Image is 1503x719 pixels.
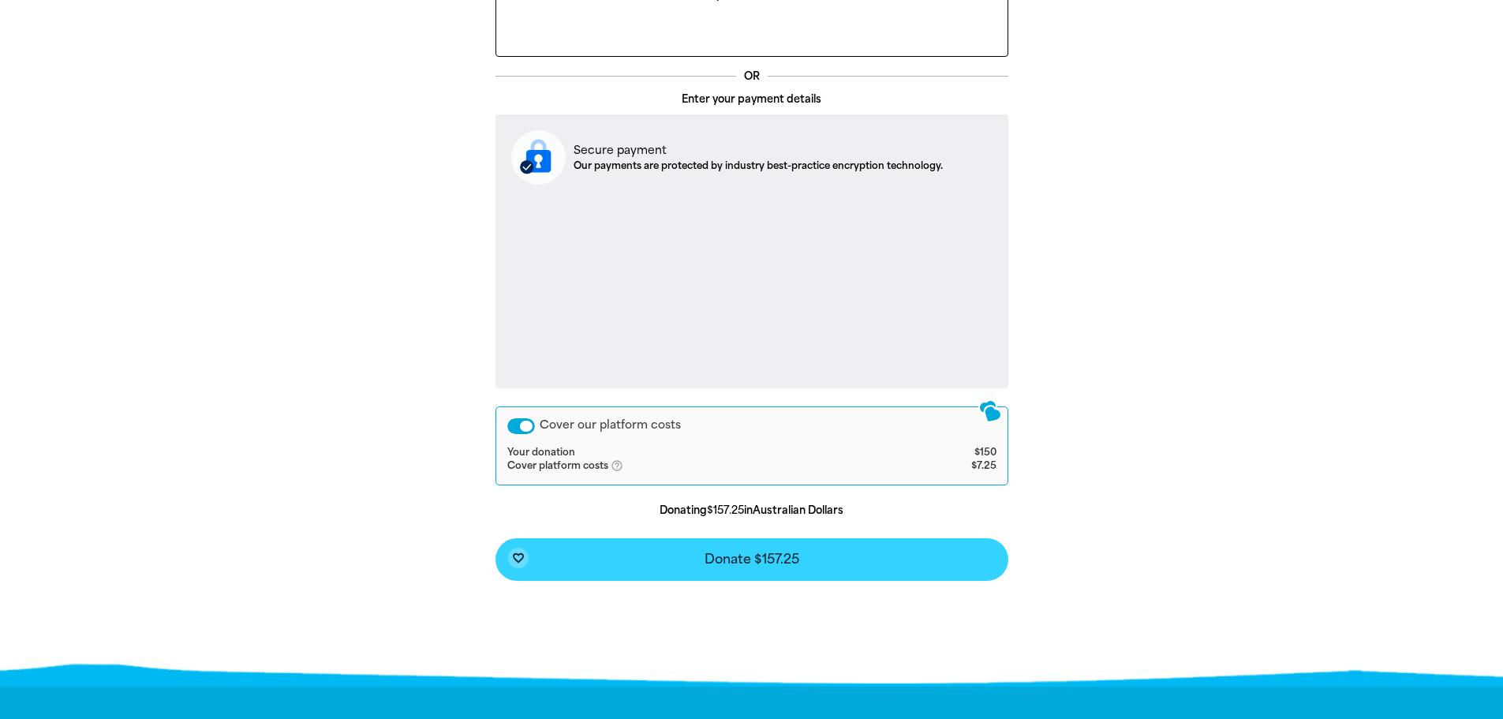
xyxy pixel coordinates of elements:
button: favorite_borderDonate $157.25 [495,538,1008,581]
p: Our payments are protected by industry best-practice encryption technology. [574,159,943,173]
i: help_outlined [611,459,636,472]
p: Enter your payment details [495,92,1008,107]
button: Cover our platform costs [507,418,535,434]
td: Cover platform costs [507,459,910,474]
p: OR [736,69,768,84]
span: Donate $157.25 [705,553,799,566]
p: Secure payment [574,142,943,159]
td: $7.25 [910,459,996,474]
td: $150 [910,447,996,459]
iframe: Secure payment input frame [508,197,996,375]
iframe: PayPal-paypal [504,3,1000,47]
b: $157.25 [707,504,744,516]
i: favorite_border [512,552,525,564]
td: Your donation [507,447,910,459]
p: Donating in Australian Dollars [495,503,1008,519]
